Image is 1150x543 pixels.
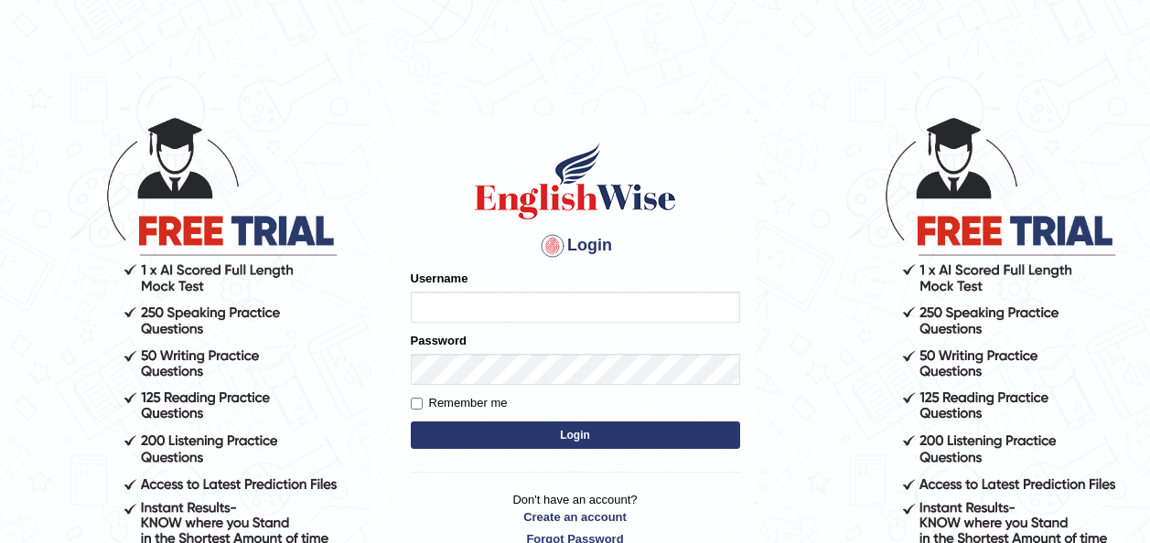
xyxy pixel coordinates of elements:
input: Remember me [411,398,423,410]
img: Logo of English Wise sign in for intelligent practice with AI [471,140,680,222]
label: Remember me [411,394,508,412]
label: Password [411,332,467,349]
h4: Login [411,231,740,261]
button: Login [411,421,740,449]
label: Username [411,270,468,287]
a: Create an account [411,508,740,526]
